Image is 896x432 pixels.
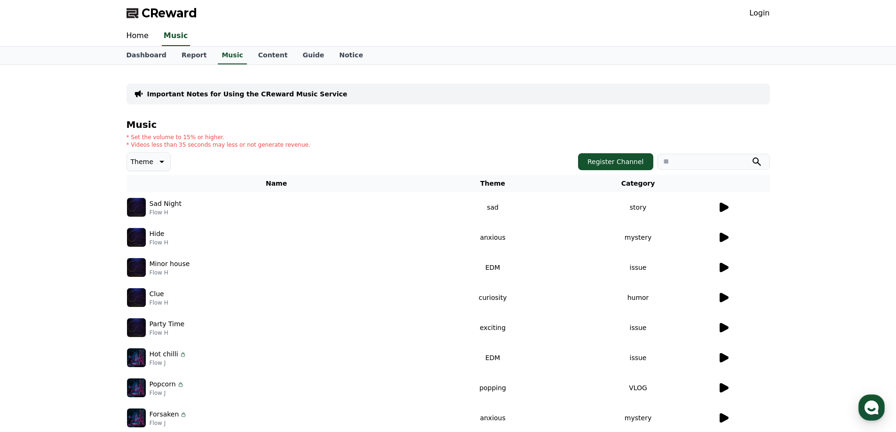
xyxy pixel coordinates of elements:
[127,288,146,307] img: music
[78,313,106,320] span: Messages
[131,155,153,168] p: Theme
[218,47,246,64] a: Music
[150,229,165,239] p: Hide
[127,198,146,217] img: music
[127,134,310,141] p: * Set the volume to 15% or higher.
[332,47,371,64] a: Notice
[150,389,184,397] p: Flow J
[427,343,559,373] td: EDM
[578,153,653,170] button: Register Channel
[251,47,295,64] a: Content
[427,175,559,192] th: Theme
[559,222,717,252] td: mystery
[427,373,559,403] td: popping
[62,298,121,322] a: Messages
[427,283,559,313] td: curiosity
[150,269,190,276] p: Flow H
[119,26,156,46] a: Home
[127,378,146,397] img: music
[150,349,178,359] p: Hot chilli
[427,222,559,252] td: anxious
[150,239,168,246] p: Flow H
[150,419,188,427] p: Flow J
[559,283,717,313] td: humor
[150,409,179,419] p: Forsaken
[295,47,332,64] a: Guide
[749,8,769,19] a: Login
[147,89,348,99] a: Important Notes for Using the CReward Music Service
[127,6,197,21] a: CReward
[174,47,214,64] a: Report
[150,359,187,367] p: Flow J
[142,6,197,21] span: CReward
[559,252,717,283] td: issue
[150,199,182,209] p: Sad Night
[127,228,146,247] img: music
[150,329,185,337] p: Flow H
[150,299,168,306] p: Flow H
[427,192,559,222] td: sad
[127,348,146,367] img: music
[24,312,40,320] span: Home
[150,379,176,389] p: Popcorn
[127,119,770,130] h4: Music
[127,141,310,149] p: * Videos less than 35 seconds may less or not generate revenue.
[127,408,146,427] img: music
[139,312,162,320] span: Settings
[150,289,164,299] p: Clue
[127,258,146,277] img: music
[127,318,146,337] img: music
[150,209,182,216] p: Flow H
[559,343,717,373] td: issue
[121,298,181,322] a: Settings
[427,252,559,283] td: EDM
[119,47,174,64] a: Dashboard
[427,313,559,343] td: exciting
[150,319,185,329] p: Party Time
[559,313,717,343] td: issue
[150,259,190,269] p: Minor house
[127,152,171,171] button: Theme
[127,175,427,192] th: Name
[559,373,717,403] td: VLOG
[162,26,190,46] a: Music
[559,175,717,192] th: Category
[559,192,717,222] td: story
[3,298,62,322] a: Home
